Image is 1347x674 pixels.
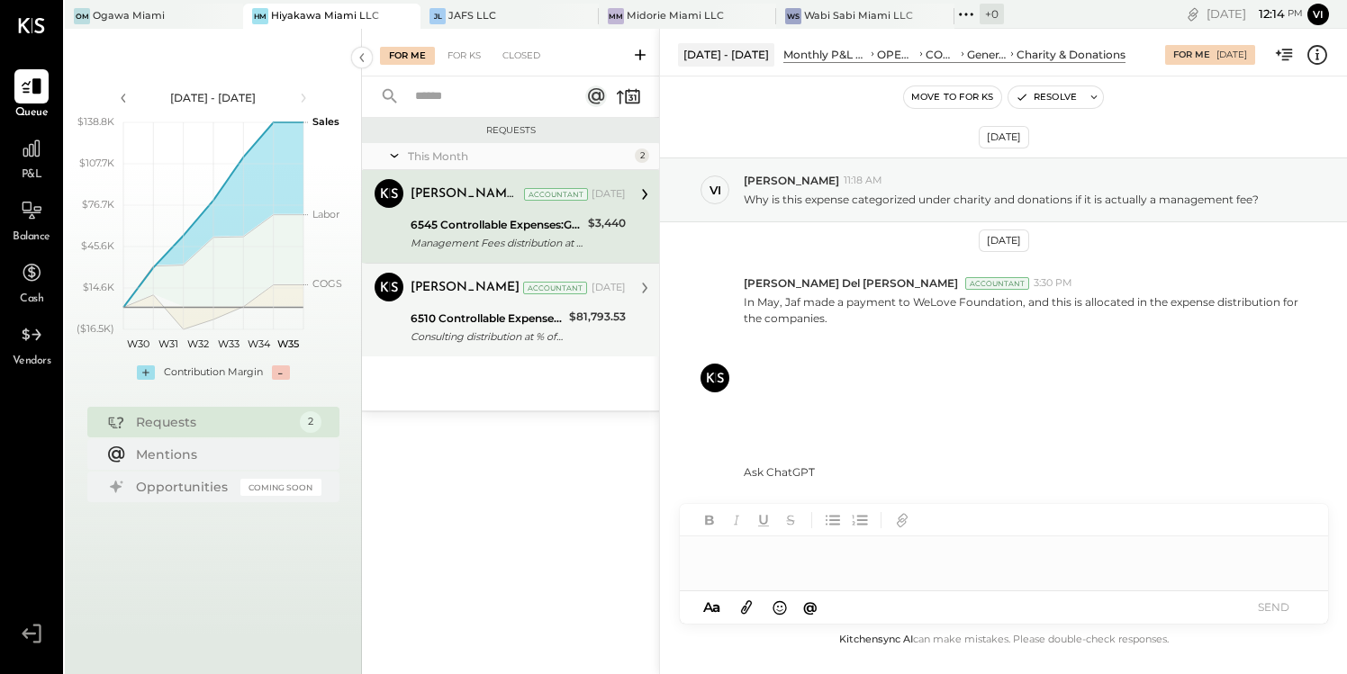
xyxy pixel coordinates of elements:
div: Charity & Donations [1017,47,1126,62]
div: For Me [380,47,435,65]
div: General & Administrative Expenses [967,47,1008,62]
text: ($16.5K) [77,322,114,335]
button: Unordered List [821,508,845,532]
div: MM [608,8,624,24]
div: [DATE] [592,281,626,295]
button: Ordered List [848,508,872,532]
span: P&L [22,167,42,184]
div: Midorie Miami LLC [627,9,724,23]
div: 2 [635,148,649,163]
div: Accountant [524,188,588,201]
div: [PERSON_NAME] Del [PERSON_NAME] [411,185,520,203]
div: 6510 Controllable Expenses:General & Administrative Expenses:Consulting [411,310,564,328]
div: [DATE] [592,187,626,202]
div: [DATE] [979,229,1029,252]
a: P&L [1,131,62,184]
div: Consulting distribution at % of Net sales [411,328,564,346]
a: Balance [1,193,62,246]
div: JAFS LLC [448,9,496,23]
div: Requests [136,413,291,431]
div: $81,793.53 [569,308,626,326]
span: [PERSON_NAME] Del [PERSON_NAME] [744,275,958,291]
button: Bold [698,508,721,532]
span: Balance [13,229,50,246]
button: Aa [698,598,727,617]
div: 6545 Controllable Expenses:General & Administrative Expenses:Charity & Donations [411,216,583,234]
text: $14.6K [83,281,114,293]
div: Accountant [523,282,587,294]
div: [PERSON_NAME] [411,279,520,297]
button: @ [798,596,823,618]
span: a [712,598,720,616]
div: For KS [438,47,490,65]
span: Queue [15,105,49,121]
div: + [137,365,155,380]
span: Cash [20,292,43,308]
div: For Me [1173,49,1210,61]
text: Labor [312,208,339,220]
div: OM [74,8,90,24]
div: HM [252,8,268,24]
div: Monthly P&L Comparison [783,47,868,62]
div: $3,440 [588,214,626,232]
div: Accountant [965,277,1029,290]
div: 2 [300,411,321,433]
a: Vendors [1,318,62,370]
div: Coming Soon [240,479,321,496]
text: W32 [187,337,209,350]
button: Add URL [890,508,914,532]
div: WS [785,8,801,24]
button: Strikethrough [779,508,802,532]
div: Management Fees distribution at % of Net sales [411,234,583,252]
div: Ogawa Miami [93,9,165,23]
button: SEND [1238,595,1310,619]
div: Mentions [136,445,312,463]
span: 3:30 PM [1034,276,1072,291]
div: Contribution Margin [164,365,263,380]
div: Opportunities [136,478,231,496]
div: CONTROLLABLE EXPENSES [926,47,958,62]
div: + 0 [980,4,1004,24]
span: 11:18 AM [844,174,882,188]
div: vi [710,182,721,199]
text: W35 [277,337,299,350]
button: Underline [752,508,775,532]
div: [DATE] [979,126,1029,148]
button: Italic [725,508,748,532]
div: Hiyakawa Miami LLC [271,9,379,23]
div: JL [429,8,446,24]
button: vi [1307,4,1329,25]
button: Resolve [1008,86,1084,108]
span: @ [803,598,818,616]
p: In May, Jaf made a payment to WeLove Foundation, and this is allocated in the expense distributio... [744,294,1303,480]
button: Move to for ks [904,86,1001,108]
text: Sales [312,115,339,128]
span: pm [1288,7,1303,20]
div: [DATE] [1216,49,1247,61]
div: [DATE] [1207,5,1303,22]
text: $138.8K [77,115,114,128]
text: $45.6K [81,239,114,252]
div: OPERATING EXPENSES (EBITDA) [877,47,917,62]
span: 12 : 14 [1249,5,1285,22]
div: [DATE] - [DATE] [678,43,774,66]
text: COGS [312,277,342,290]
text: W30 [127,337,149,350]
div: This Month [408,148,630,164]
text: W33 [217,337,239,350]
a: Cash [1,256,62,308]
a: Queue [1,69,62,121]
p: Why is this expense categorized under charity and donations if it is actually a management fee? [744,192,1259,207]
div: Requests [371,124,650,137]
div: - [272,365,290,380]
span: [PERSON_NAME] [744,173,839,188]
div: copy link [1184,4,1202,23]
text: W34 [247,337,270,350]
text: W31 [158,337,178,350]
text: $107.7K [79,157,114,169]
span: Vendors [13,354,51,370]
div: Wabi Sabi Miami LLC [804,9,913,23]
div: Closed [493,47,549,65]
text: $76.7K [82,198,114,211]
div: [DATE] - [DATE] [137,90,290,105]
